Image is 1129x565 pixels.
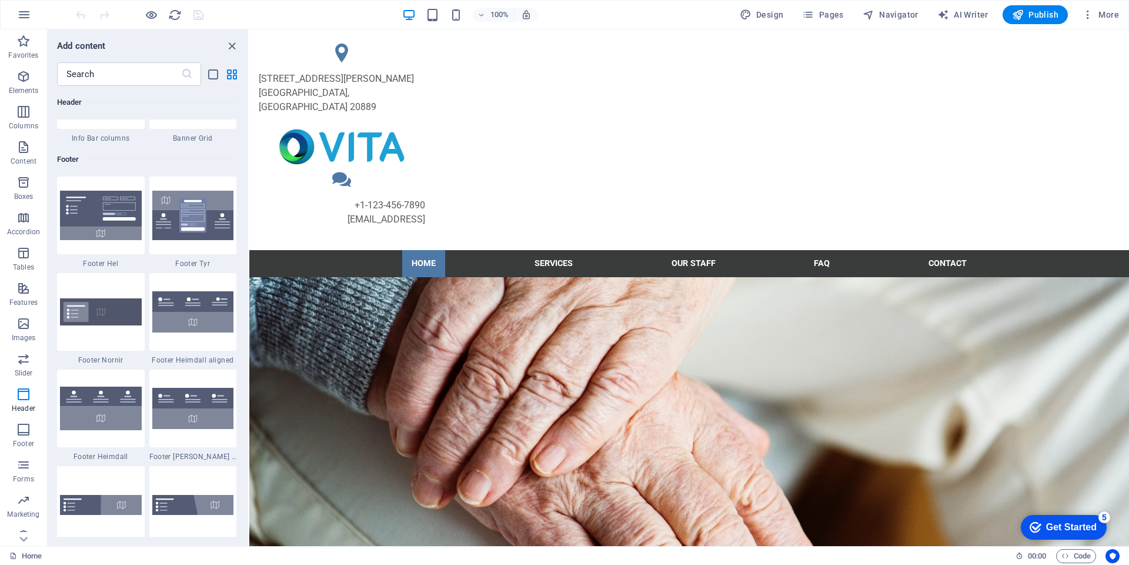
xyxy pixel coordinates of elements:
div: Footer Hel [57,177,145,268]
img: footer-bragi-diagonal.svg [152,495,234,515]
div: Footer Nornir [57,273,145,365]
div: 5 [87,2,99,14]
button: Code [1056,549,1096,563]
button: More [1077,5,1124,24]
span: Footer Heimdall aligned [149,355,237,365]
div: Get Started [35,13,85,24]
button: Design [735,5,789,24]
span: Footer Hel [57,259,145,268]
button: close panel [225,39,239,53]
h6: Header [57,95,236,109]
div: Get Started 5 items remaining, 0% complete [9,6,95,31]
p: Forms [13,474,34,484]
h6: Session time [1016,549,1047,563]
p: Boxes [14,192,34,201]
img: footer-heimdall-aligned.svg [152,291,234,333]
img: footer-norni.svg [60,298,142,325]
h6: Footer [57,152,236,167]
h6: 100% [490,8,509,22]
span: Design [740,9,784,21]
span: : [1036,551,1038,560]
p: Tables [13,262,34,272]
button: list-view [206,67,220,81]
input: Search [57,62,181,86]
img: footer-heimdall-left.svg [152,388,234,429]
img: footer-tyr.svg [152,191,234,240]
span: More [1082,9,1119,21]
span: Footer Nornir [57,355,145,365]
span: Info Bar columns [57,134,145,143]
button: Publish [1003,5,1068,24]
img: footer-bragi.svg [60,495,142,515]
div: Footer [PERSON_NAME] left [149,370,237,461]
p: Slider [15,368,33,378]
p: Favorites [8,51,38,60]
button: Pages [797,5,848,24]
div: Design (Ctrl+Alt+Y) [735,5,789,24]
p: Header [12,404,35,413]
span: Banner Grid [149,134,237,143]
span: Navigator [863,9,918,21]
p: Elements [9,86,39,95]
button: AI Writer [933,5,993,24]
span: Pages [802,9,843,21]
p: Marketing [7,510,39,519]
img: footer-hel.svg [60,191,142,240]
p: Features [9,298,38,307]
h6: Add content [57,39,106,53]
a: Click to cancel selection. Double-click to open Pages [9,549,42,563]
i: Reload page [168,8,182,22]
button: 100% [473,8,515,22]
span: Footer [PERSON_NAME] left [149,452,237,461]
span: Footer Heimdall [57,452,145,461]
div: Footer Tyr [149,177,237,268]
div: Footer Heimdall [57,370,145,461]
span: Publish [1012,9,1058,21]
button: reload [168,8,182,22]
span: AI Writer [937,9,988,21]
button: Navigator [858,5,923,24]
p: Images [12,333,36,343]
p: Footer [13,439,34,448]
img: footer-heimdall.svg [60,387,142,430]
p: Content [11,157,36,166]
button: grid-view [225,67,239,81]
span: Footer Tyr [149,259,237,268]
button: Usercentrics [1105,549,1120,563]
p: Columns [9,121,38,131]
div: Footer Heimdall aligned [149,273,237,365]
p: Accordion [7,227,40,237]
span: 00 00 [1028,549,1046,563]
span: Code [1061,549,1091,563]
